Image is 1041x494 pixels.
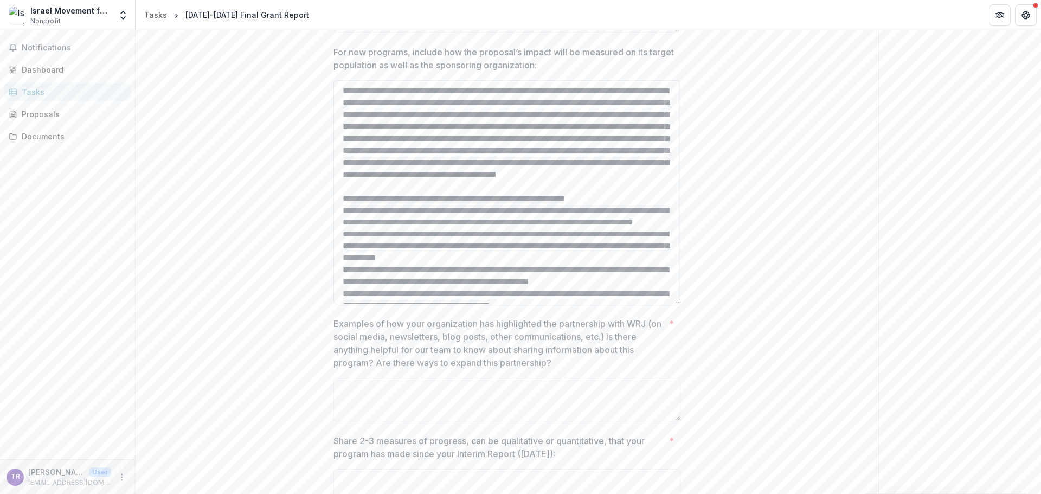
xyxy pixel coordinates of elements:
a: Documents [4,127,131,145]
div: Dashboard [22,64,122,75]
div: Documents [22,131,122,142]
div: Proposals [22,108,122,120]
p: [PERSON_NAME] [28,466,85,478]
button: Open entity switcher [115,4,131,26]
p: For new programs, include how the proposal’s impact will be measured on its target population as ... [333,46,674,72]
div: Tasks [22,86,122,98]
div: Tasks [144,9,167,21]
a: Tasks [4,83,131,101]
div: Israel Movement for Progressive [DEMOGRAPHIC_DATA] [30,5,111,16]
button: More [115,471,128,484]
nav: breadcrumb [140,7,313,23]
a: Proposals [4,105,131,123]
div: [DATE]-[DATE] Final Grant Report [185,9,309,21]
button: Get Help [1015,4,1037,26]
img: Israel Movement for Progressive Judaism [9,7,26,24]
p: [EMAIL_ADDRESS][DOMAIN_NAME] [28,478,111,487]
a: Dashboard [4,61,131,79]
span: Nonprofit [30,16,61,26]
button: Notifications [4,39,131,56]
a: Tasks [140,7,171,23]
p: Examples of how your organization has highlighted the partnership with WRJ (on social media, news... [333,317,665,369]
p: User [89,467,111,477]
button: Partners [989,4,1011,26]
div: Tamar Roig [11,473,20,480]
span: Notifications [22,43,126,53]
p: Share 2-3 measures of progress, can be qualitative or quantitative, that your program has made si... [333,434,665,460]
